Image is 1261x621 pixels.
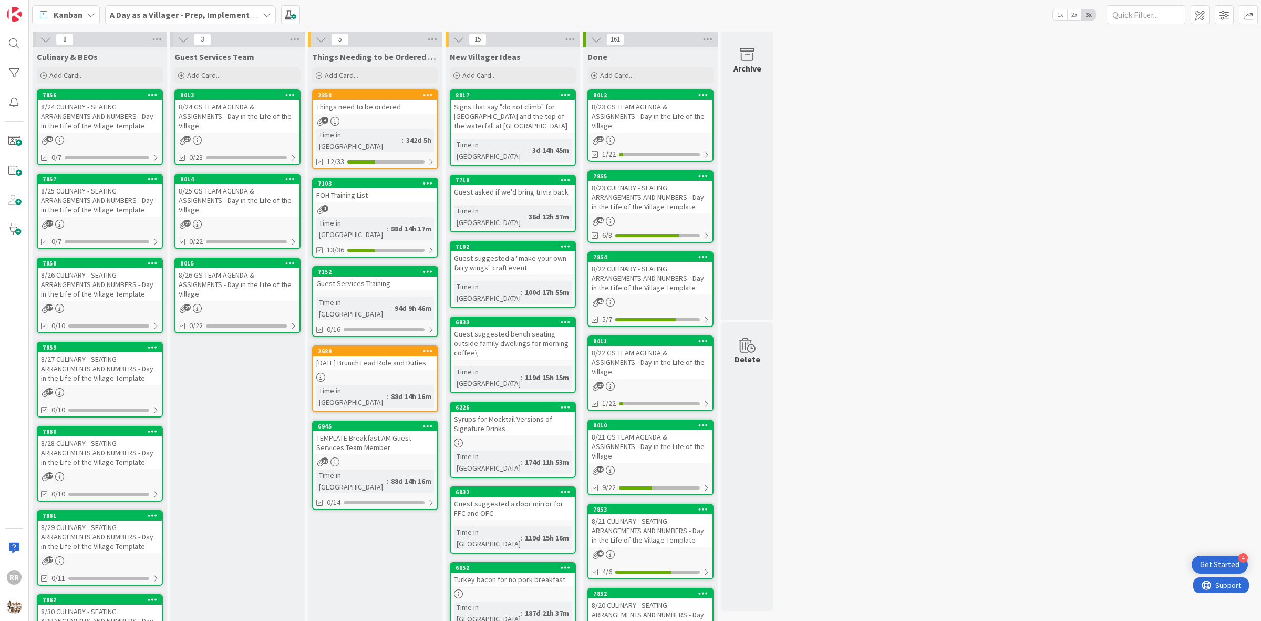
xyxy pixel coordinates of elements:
[451,327,575,360] div: Guest suggested bench seating outside family dwellings for morning coffee\
[526,211,572,222] div: 36d 12h 57m
[43,344,162,351] div: 7859
[189,320,203,331] span: 0/22
[587,420,714,495] a: 80108/21 GS TEAM AGENDA & ASSIGNMENTS - Day in the Life of the Village9/22
[312,421,438,510] a: 6945TEMPLATE Breakfast AM Guest Services Team MemberTime in [GEOGRAPHIC_DATA]:88d 14h 16m0/14
[38,427,162,469] div: 78608/28 CULINARY - SEATING ARRANGEMENTS AND NUMBERS - Day in the Life of the Village Template
[316,297,390,320] div: Time in [GEOGRAPHIC_DATA]
[318,91,437,99] div: 2858
[38,90,162,133] div: 78568/24 CULINARY - SEATING ARRANGEMENTS AND NUMBERS - Day in the Life of the Village Template
[38,268,162,301] div: 8/26 CULINARY - SEATING ARRANGEMENTS AND NUMBERS - Day in the Life of the Village Template
[37,174,163,249] a: 78578/25 CULINARY - SEATING ARRANGEMENTS AND NUMBERS - Day in the Life of the Village Template0/7
[180,260,299,267] div: 8015
[456,488,575,496] div: 6832
[313,422,437,431] div: 6945
[46,136,53,142] span: 43
[600,70,634,80] span: Add Card...
[313,356,437,370] div: [DATE] Brunch Lead Role and Duties
[451,487,575,497] div: 6832
[51,404,65,415] span: 0/10
[38,352,162,385] div: 8/27 CULINARY - SEATING ARRANGEMENTS AND NUMBERS - Day in the Life of the Village Template
[327,245,344,256] span: 13/36
[588,252,712,294] div: 78548/22 CULINARY - SEATING ARRANGEMENTS AND NUMBERS - Day in the Life of the Village Template
[327,156,344,167] span: 12/33
[388,475,434,487] div: 88d 14h 16m
[588,171,712,213] div: 78558/23 CULINARY - SEATING ARRANGEMENTS AND NUMBERS - Day in the Life of the Village Template
[43,260,162,267] div: 7858
[388,391,434,402] div: 88d 14h 16m
[38,511,162,521] div: 7861
[593,506,712,513] div: 7853
[331,33,349,46] span: 5
[588,346,712,379] div: 8/22 GS TEAM AGENDA & ASSIGNMENTS - Day in the Life of the Village
[175,90,299,133] div: 80138/24 GS TEAM AGENDA & ASSIGNMENTS - Day in the Life of the Village
[193,33,211,46] span: 3
[322,457,328,464] span: 37
[392,302,434,314] div: 94d 9h 46m
[588,262,712,294] div: 8/22 CULINARY - SEATING ARRANGEMENTS AND NUMBERS - Day in the Life of the Village Template
[187,70,221,80] span: Add Card...
[313,100,437,114] div: Things need to be ordered
[597,466,604,473] span: 30
[588,337,712,346] div: 8011
[37,52,98,62] span: Culinary & BEOs
[522,287,572,298] div: 100d 17h 55m
[456,91,575,99] div: 8017
[189,152,203,163] span: 0/23
[404,135,434,146] div: 342d 5h
[51,152,61,163] span: 0/7
[37,258,163,333] a: 78588/26 CULINARY - SEATING ARRANGEMENTS AND NUMBERS - Day in the Life of the Village Template0/10
[189,236,203,247] span: 0/22
[175,268,299,301] div: 8/26 GS TEAM AGENDA & ASSIGNMENTS - Day in the Life of the Village
[318,268,437,276] div: 7152
[456,243,575,250] div: 7102
[528,145,530,156] span: :
[1107,5,1185,24] input: Quick Filter...
[587,170,714,243] a: 78558/23 CULINARY - SEATING ARRANGEMENTS AND NUMBERS - Day in the Life of the Village Template6/8
[313,347,437,356] div: 2689
[38,427,162,436] div: 7860
[180,91,299,99] div: 8013
[450,402,576,478] a: 6226Syrups for Mocktail Versions of Signature DrinksTime in [GEOGRAPHIC_DATA]:174d 11h 53m
[312,52,438,62] span: Things Needing to be Ordered - PUT IN CARD, Don't make new card
[38,436,162,469] div: 8/28 CULINARY - SEATING ARRANGEMENTS AND NUMBERS - Day in the Life of the Village Template
[602,398,616,409] span: 1/22
[593,91,712,99] div: 8012
[49,70,83,80] span: Add Card...
[174,258,301,333] a: 80158/26 GS TEAM AGENDA & ASSIGNMENTS - Day in the Life of the Village0/22
[588,171,712,181] div: 7855
[593,253,712,261] div: 7854
[597,382,604,389] span: 27
[313,277,437,290] div: Guest Services Training
[1200,559,1239,570] div: Get Started
[316,385,387,408] div: Time in [GEOGRAPHIC_DATA]
[312,178,438,258] a: 7103FOH Training ListTime in [GEOGRAPHIC_DATA]:88d 14h 17m13/36
[175,184,299,217] div: 8/25 GS TEAM AGENDA & ASSIGNMENTS - Day in the Life of the Village
[521,372,522,383] span: :
[38,595,162,605] div: 7862
[451,251,575,274] div: Guest suggested a "make your own fairy wings" craft event
[451,412,575,435] div: Syrups for Mocktail Versions of Signature Drinks
[524,211,526,222] span: :
[38,259,162,301] div: 78588/26 CULINARY - SEATING ARRANGEMENTS AND NUMBERS - Day in the Life of the Village Template
[597,550,604,557] span: 40
[451,176,575,199] div: 7718Guest asked if we'd bring trivia back
[454,139,528,162] div: Time in [GEOGRAPHIC_DATA]
[387,223,388,235] span: :
[451,573,575,586] div: Turkey bacon for no pork breakfast
[450,241,576,308] a: 7102Guest suggested a "make your own fairy wings" craft eventTime in [GEOGRAPHIC_DATA]:100d 17h 55m
[37,426,163,502] a: 78608/28 CULINARY - SEATING ARRANGEMENTS AND NUMBERS - Day in the Life of the Village Template0/10
[7,599,22,614] img: avatar
[1081,9,1095,20] span: 3x
[602,230,612,241] span: 6/8
[110,9,297,20] b: A Day as a Villager - Prep, Implement and Execute
[43,428,162,435] div: 7860
[387,475,388,487] span: :
[454,451,521,474] div: Time in [GEOGRAPHIC_DATA]
[451,90,575,100] div: 8017
[602,566,612,577] span: 4/6
[451,318,575,360] div: 6833Guest suggested bench seating outside family dwellings for morning coffee\
[387,391,388,402] span: :
[588,430,712,463] div: 8/21 GS TEAM AGENDA & ASSIGNMENTS - Day in the Life of the Village
[174,174,301,249] a: 80148/25 GS TEAM AGENDA & ASSIGNMENTS - Day in the Life of the Village0/22
[7,570,22,585] div: RR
